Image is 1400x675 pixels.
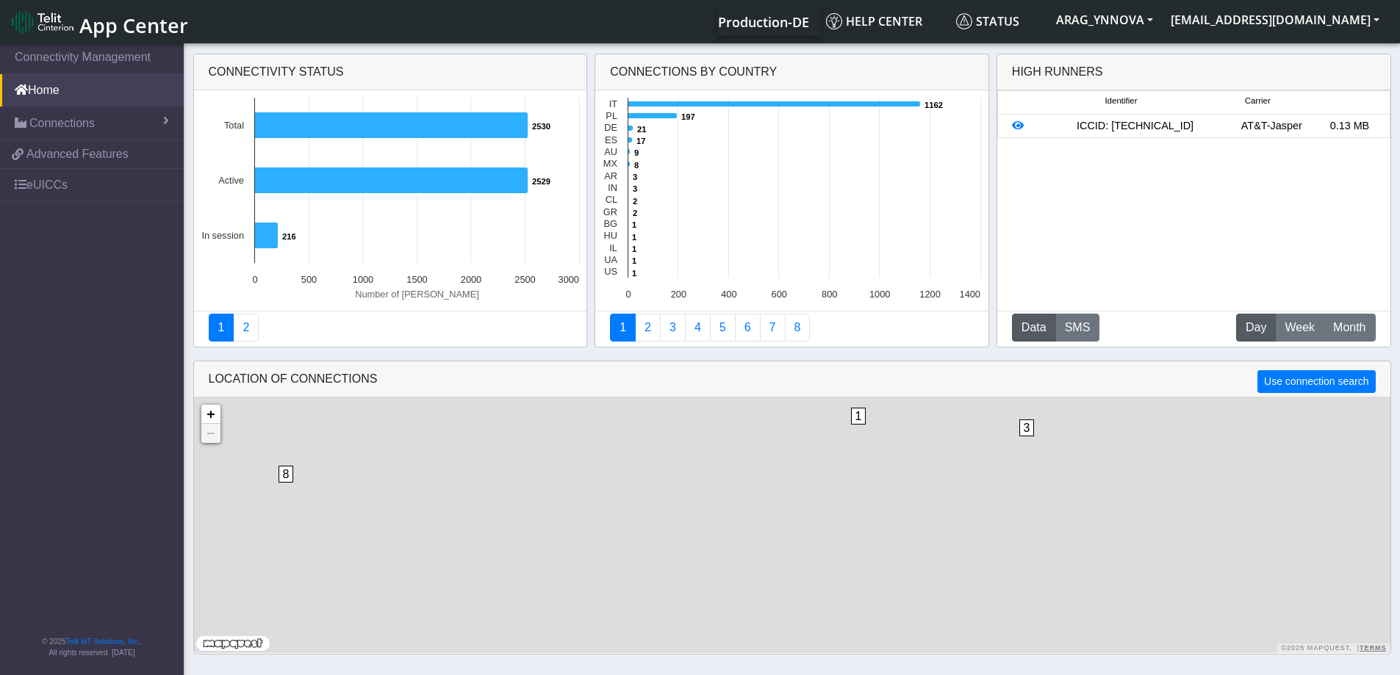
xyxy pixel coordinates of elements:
[1105,95,1137,107] span: Identifier
[1232,118,1310,134] div: AT&T-Jasper
[223,120,243,131] text: Total
[820,7,950,36] a: Help center
[532,177,550,186] text: 2529
[218,175,244,186] text: Active
[610,314,974,342] nav: Summary paging
[1310,118,1388,134] div: 0.13 MB
[201,424,220,443] a: Zoom out
[604,266,617,277] text: US
[826,13,922,29] span: Help center
[1333,319,1365,336] span: Month
[956,13,1019,29] span: Status
[637,125,646,134] text: 21
[603,158,618,169] text: MX
[735,314,761,342] a: 14 Days Trend
[604,170,617,181] text: AR
[760,314,786,342] a: Zero Session
[1360,644,1387,651] a: Terms
[660,314,686,342] a: Usage per Country
[851,408,866,425] span: 1
[1047,7,1162,33] button: ARAG_YNNOVA
[608,182,617,193] text: IN
[604,254,617,265] text: UA
[1324,314,1375,342] button: Month
[606,110,618,121] text: PL
[609,242,617,253] text: IL
[1162,7,1388,33] button: [EMAIL_ADDRESS][DOMAIN_NAME]
[301,274,316,285] text: 500
[826,13,842,29] img: knowledge.svg
[632,233,636,242] text: 1
[282,232,296,241] text: 216
[635,314,661,342] a: Carrier
[633,209,637,217] text: 2
[634,148,639,157] text: 9
[26,145,129,163] span: Advanced Features
[29,115,95,132] span: Connections
[1285,319,1315,336] span: Week
[671,289,686,300] text: 200
[355,289,479,300] text: Number of [PERSON_NAME]
[194,361,1390,397] div: LOCATION OF CONNECTIONS
[606,194,617,205] text: CL
[209,314,234,342] a: Connectivity status
[721,289,736,300] text: 400
[514,274,535,285] text: 2500
[685,314,711,342] a: Connections By Carrier
[279,466,294,483] span: 8
[633,173,637,181] text: 3
[1277,643,1390,653] div: ©2025 MapQuest, |
[718,13,809,31] span: Production-DE
[1275,314,1324,342] button: Week
[532,122,550,131] text: 2530
[1012,314,1056,342] button: Data
[632,269,636,278] text: 1
[626,289,631,300] text: 0
[1236,314,1276,342] button: Day
[1012,63,1103,81] div: High Runners
[604,230,617,241] text: HU
[632,220,636,229] text: 1
[605,134,617,145] text: ES
[201,405,220,424] a: Zoom in
[79,12,188,39] span: App Center
[1055,314,1100,342] button: SMS
[1257,370,1375,393] button: Use connection search
[960,289,980,300] text: 1400
[772,289,787,300] text: 600
[950,7,1047,36] a: Status
[201,230,244,241] text: In session
[822,289,837,300] text: 800
[460,274,481,285] text: 2000
[1246,319,1266,336] span: Day
[956,13,972,29] img: status.svg
[1019,419,1035,436] span: 3
[633,197,637,206] text: 2
[609,98,618,109] text: IT
[869,289,890,300] text: 1000
[595,54,988,90] div: Connections By Country
[604,218,618,229] text: BG
[558,274,578,285] text: 3000
[194,54,587,90] div: Connectivity status
[604,122,617,133] text: DE
[610,314,636,342] a: Connections By Country
[1038,118,1232,134] div: ICCID: [TECHNICAL_ID]
[1245,95,1271,107] span: Carrier
[634,161,639,170] text: 8
[920,289,941,300] text: 1200
[681,112,695,121] text: 197
[66,638,140,646] a: Telit IoT Solutions, Inc.
[785,314,811,342] a: Not Connected for 30 days
[252,274,257,285] text: 0
[604,146,617,157] text: AU
[603,206,617,217] text: GR
[851,408,866,452] div: 1
[233,314,259,342] a: Deployment status
[12,10,73,34] img: logo-telit-cinterion-gw-new.png
[717,7,808,36] a: Your current platform instance
[406,274,427,285] text: 1500
[632,256,636,265] text: 1
[12,6,186,37] a: App Center
[352,274,373,285] text: 1000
